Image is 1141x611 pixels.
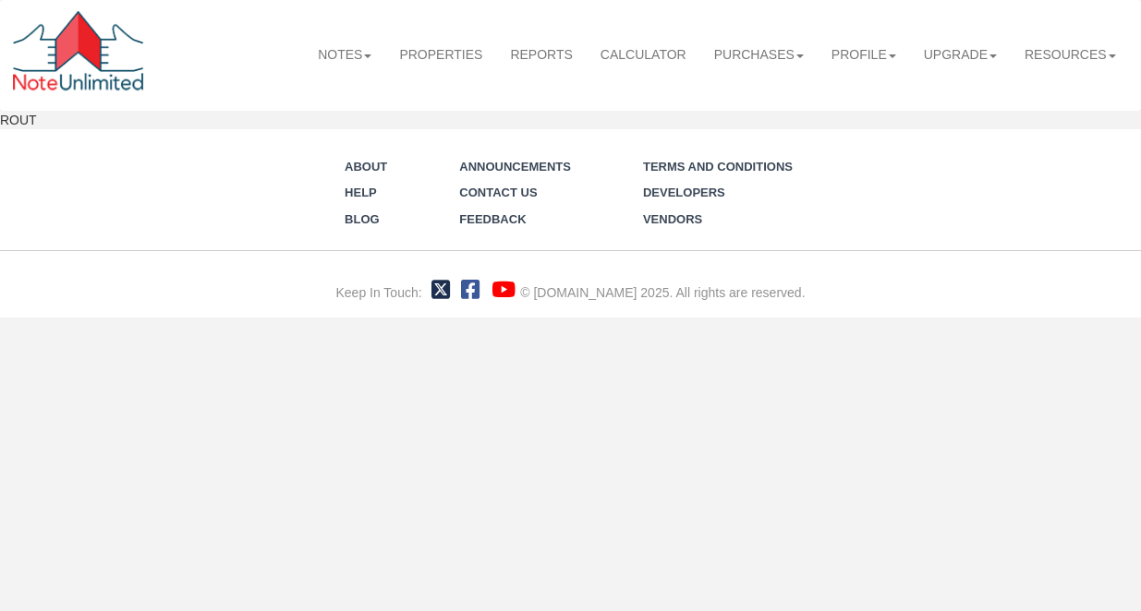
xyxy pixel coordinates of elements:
[818,34,910,75] a: Profile
[520,283,805,302] div: © [DOMAIN_NAME] 2025. All rights are reserved.
[496,34,586,75] a: Reports
[1011,34,1130,75] a: Resources
[345,186,377,199] a: Help
[643,212,702,226] a: Vendors
[587,34,700,75] a: Calculator
[700,34,818,75] a: Purchases
[643,186,725,199] a: Developers
[345,212,380,226] a: Blog
[304,34,385,75] a: Notes
[459,186,537,199] a: Contact Us
[345,160,387,174] a: About
[643,160,793,174] a: Terms and Conditions
[459,160,571,174] a: Announcements
[459,212,526,226] a: Feedback
[385,34,496,75] a: Properties
[910,34,1011,75] a: Upgrade
[335,283,421,302] div: Keep In Touch:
